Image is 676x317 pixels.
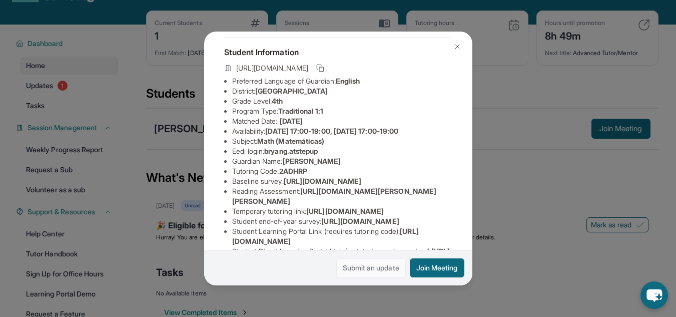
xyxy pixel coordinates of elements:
[232,216,452,226] li: Student end-of-year survey :
[232,116,452,126] li: Matched Date:
[278,107,323,115] span: Traditional 1:1
[232,146,452,156] li: Eedi login :
[272,97,283,105] span: 4th
[232,246,452,266] li: Student Direct Learning Portal Link (no tutoring code required) :
[279,167,307,175] span: 2ADHRP
[232,206,452,216] li: Temporary tutoring link :
[336,258,406,277] a: Submit an update
[314,62,326,74] button: Copy link
[257,137,324,145] span: Math (Matemáticas)
[284,177,361,185] span: [URL][DOMAIN_NAME]
[336,77,360,85] span: English
[232,126,452,136] li: Availability:
[232,156,452,166] li: Guardian Name :
[321,217,399,225] span: [URL][DOMAIN_NAME]
[232,106,452,116] li: Program Type:
[232,226,452,246] li: Student Learning Portal Link (requires tutoring code) :
[232,186,452,206] li: Reading Assessment :
[265,127,398,135] span: [DATE] 17:00-19:00, [DATE] 17:00-19:00
[255,87,328,95] span: [GEOGRAPHIC_DATA]
[640,281,668,309] button: chat-button
[264,147,318,155] span: bryang.atstepup
[453,43,461,51] img: Close Icon
[306,207,384,215] span: [URL][DOMAIN_NAME]
[232,176,452,186] li: Baseline survey :
[410,258,464,277] button: Join Meeting
[232,96,452,106] li: Grade Level:
[232,187,437,205] span: [URL][DOMAIN_NAME][PERSON_NAME][PERSON_NAME]
[232,136,452,146] li: Subject :
[232,166,452,176] li: Tutoring Code :
[232,76,452,86] li: Preferred Language of Guardian:
[224,46,452,58] h4: Student Information
[283,157,341,165] span: [PERSON_NAME]
[232,86,452,96] li: District:
[280,117,303,125] span: [DATE]
[236,63,308,73] span: [URL][DOMAIN_NAME]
